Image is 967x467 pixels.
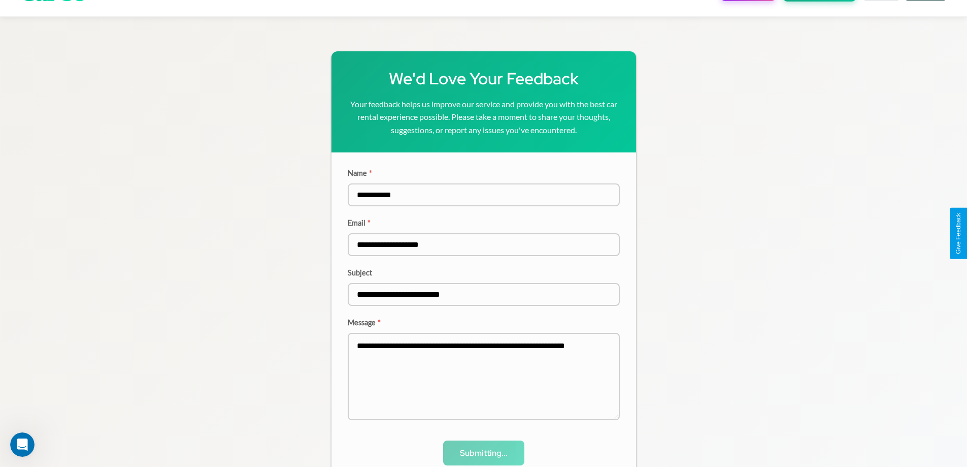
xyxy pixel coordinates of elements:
label: Subject [348,268,620,277]
label: Name [348,169,620,177]
iframe: Intercom live chat [10,432,35,457]
div: Give Feedback [955,213,962,254]
h1: We'd Love Your Feedback [348,68,620,89]
p: Your feedback helps us improve our service and provide you with the best car rental experience po... [348,98,620,137]
label: Message [348,318,620,327]
button: Submitting... [443,441,524,465]
label: Email [348,219,620,227]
